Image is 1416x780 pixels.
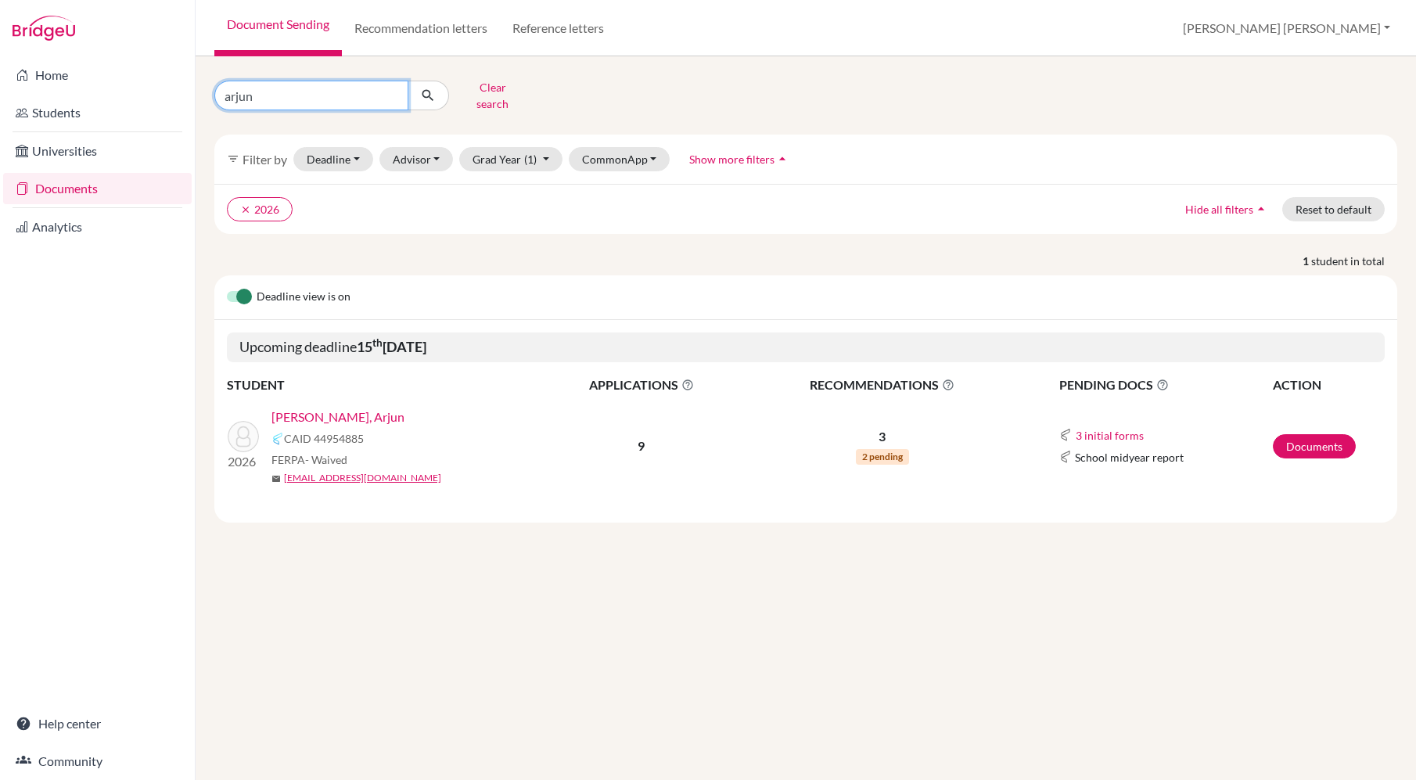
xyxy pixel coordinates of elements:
a: Documents [1273,434,1356,458]
span: mail [271,474,281,483]
button: Reset to default [1282,197,1385,221]
b: 15 [DATE] [357,338,426,355]
span: RECOMMENDATIONS [743,376,1021,394]
span: FERPA [271,451,347,468]
a: Help center [3,708,192,739]
a: Documents [3,173,192,204]
button: Deadline [293,147,373,171]
span: PENDING DOCS [1059,376,1271,394]
input: Find student by name... [214,81,408,110]
th: STUDENT [227,375,540,395]
span: Deadline view is on [257,288,350,307]
img: Koradia, Arjun [228,421,259,452]
img: Common App logo [1059,451,1072,463]
strong: 1 [1303,253,1311,269]
span: 2 pending [856,449,909,465]
a: Analytics [3,211,192,243]
a: Universities [3,135,192,167]
span: Filter by [243,152,287,167]
span: (1) [524,153,537,166]
button: 3 initial forms [1075,426,1145,444]
h5: Upcoming deadline [227,332,1385,362]
span: School midyear report [1075,449,1184,465]
i: arrow_drop_up [1253,201,1269,217]
button: Clear search [449,75,536,116]
button: clear2026 [227,197,293,221]
button: CommonApp [569,147,670,171]
img: Bridge-U [13,16,75,41]
button: Advisor [379,147,454,171]
i: clear [240,204,251,215]
button: Hide all filtersarrow_drop_up [1172,197,1282,221]
p: 2026 [228,452,259,471]
sup: th [372,336,383,349]
a: Community [3,746,192,777]
span: CAID 44954885 [284,430,364,447]
a: [EMAIL_ADDRESS][DOMAIN_NAME] [284,471,441,485]
i: arrow_drop_up [774,151,790,167]
span: Hide all filters [1185,203,1253,216]
span: APPLICATIONS [541,376,742,394]
span: Show more filters [689,153,774,166]
img: Common App logo [271,433,284,445]
a: Home [3,59,192,91]
button: [PERSON_NAME] [PERSON_NAME] [1176,13,1397,43]
img: Common App logo [1059,429,1072,441]
th: ACTION [1272,375,1385,395]
button: Grad Year(1) [459,147,562,171]
p: 3 [743,427,1021,446]
button: Show more filtersarrow_drop_up [676,147,803,171]
a: Students [3,97,192,128]
b: 9 [638,438,645,453]
span: student in total [1311,253,1397,269]
i: filter_list [227,153,239,165]
a: [PERSON_NAME], Arjun [271,408,404,426]
span: - Waived [305,453,347,466]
